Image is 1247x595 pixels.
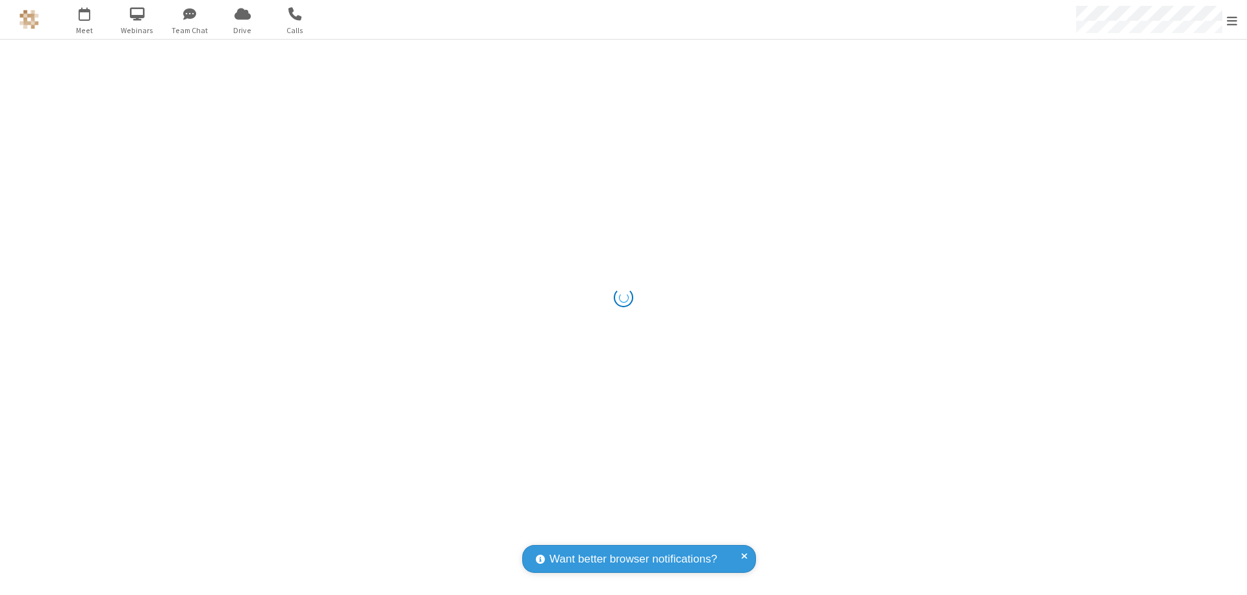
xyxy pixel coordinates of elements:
[113,25,162,36] span: Webinars
[549,551,717,568] span: Want better browser notifications?
[19,10,39,29] img: QA Selenium DO NOT DELETE OR CHANGE
[166,25,214,36] span: Team Chat
[218,25,267,36] span: Drive
[60,25,109,36] span: Meet
[271,25,320,36] span: Calls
